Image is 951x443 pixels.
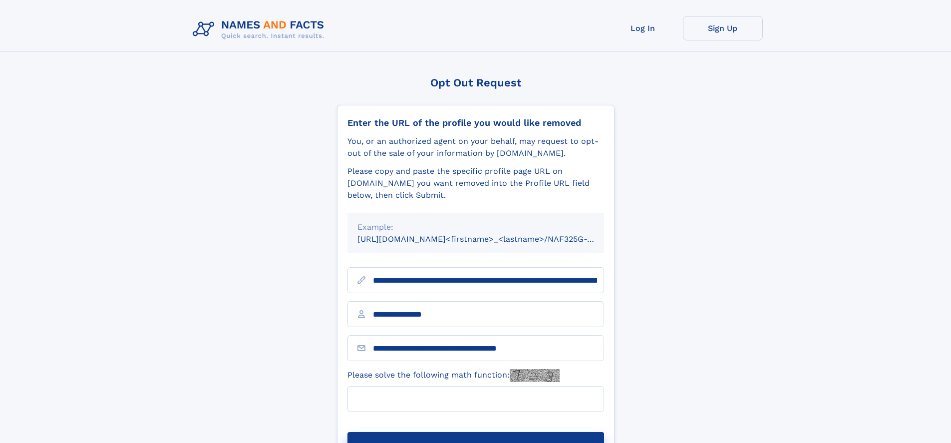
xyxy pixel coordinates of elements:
[603,16,683,40] a: Log In
[337,76,615,89] div: Opt Out Request
[347,135,604,159] div: You, or an authorized agent on your behalf, may request to opt-out of the sale of your informatio...
[347,369,560,382] label: Please solve the following math function:
[189,16,332,43] img: Logo Names and Facts
[347,165,604,201] div: Please copy and paste the specific profile page URL on [DOMAIN_NAME] you want removed into the Pr...
[347,117,604,128] div: Enter the URL of the profile you would like removed
[357,234,623,244] small: [URL][DOMAIN_NAME]<firstname>_<lastname>/NAF325G-xxxxxxxx
[683,16,763,40] a: Sign Up
[357,221,594,233] div: Example:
